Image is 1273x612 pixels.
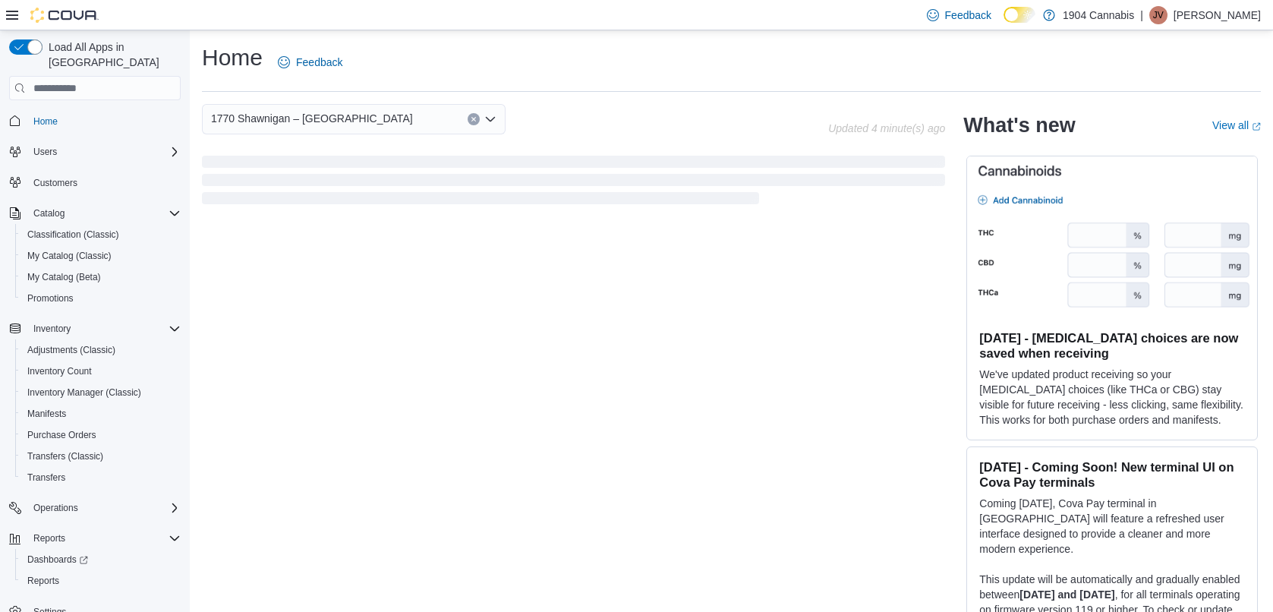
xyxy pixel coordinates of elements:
[27,143,181,161] span: Users
[21,468,71,487] a: Transfers
[33,532,65,544] span: Reports
[15,570,187,591] button: Reports
[27,575,59,587] span: Reports
[21,468,181,487] span: Transfers
[21,341,181,359] span: Adjustments (Classic)
[21,247,118,265] a: My Catalog (Classic)
[21,289,181,308] span: Promotions
[15,245,187,267] button: My Catalog (Classic)
[1149,6,1167,24] div: Jeffrey Villeneuve
[30,8,99,23] img: Cova
[27,529,71,547] button: Reports
[3,318,187,339] button: Inventory
[27,250,112,262] span: My Catalog (Classic)
[27,173,181,192] span: Customers
[27,292,74,304] span: Promotions
[21,362,181,380] span: Inventory Count
[1252,122,1261,131] svg: External link
[27,408,66,420] span: Manifests
[21,383,147,402] a: Inventory Manager (Classic)
[21,383,181,402] span: Inventory Manager (Classic)
[979,367,1245,427] p: We've updated product receiving so your [MEDICAL_DATA] choices (like THCa or CBG) stay visible fo...
[21,341,121,359] a: Adjustments (Classic)
[27,499,84,517] button: Operations
[1174,6,1261,24] p: [PERSON_NAME]
[27,204,181,222] span: Catalog
[15,382,187,403] button: Inventory Manager (Classic)
[27,472,65,484] span: Transfers
[27,365,92,377] span: Inventory Count
[21,268,107,286] a: My Catalog (Beta)
[3,497,187,519] button: Operations
[1153,6,1164,24] span: JV
[1140,6,1143,24] p: |
[21,447,109,465] a: Transfers (Classic)
[202,159,945,207] span: Loading
[15,549,187,570] a: Dashboards
[945,8,991,23] span: Feedback
[468,113,480,125] button: Clear input
[1212,119,1261,131] a: View allExternal link
[296,55,342,70] span: Feedback
[27,271,101,283] span: My Catalog (Beta)
[43,39,181,70] span: Load All Apps in [GEOGRAPHIC_DATA]
[21,550,181,569] span: Dashboards
[211,109,413,128] span: 1770 Shawnigan – [GEOGRAPHIC_DATA]
[3,141,187,162] button: Users
[3,172,187,194] button: Customers
[484,113,496,125] button: Open list of options
[33,207,65,219] span: Catalog
[21,426,102,444] a: Purchase Orders
[21,550,94,569] a: Dashboards
[15,446,187,467] button: Transfers (Classic)
[21,226,181,244] span: Classification (Classic)
[27,429,96,441] span: Purchase Orders
[21,362,98,380] a: Inventory Count
[33,115,58,128] span: Home
[21,405,72,423] a: Manifests
[272,47,348,77] a: Feedback
[27,229,119,241] span: Classification (Classic)
[21,226,125,244] a: Classification (Classic)
[27,204,71,222] button: Catalog
[3,528,187,549] button: Reports
[27,111,181,130] span: Home
[27,320,181,338] span: Inventory
[3,109,187,131] button: Home
[21,405,181,423] span: Manifests
[963,113,1075,137] h2: What's new
[15,267,187,288] button: My Catalog (Beta)
[27,450,103,462] span: Transfers (Classic)
[27,554,88,566] span: Dashboards
[15,361,187,382] button: Inventory Count
[21,247,181,265] span: My Catalog (Classic)
[15,424,187,446] button: Purchase Orders
[828,122,945,134] p: Updated 4 minute(s) ago
[27,529,181,547] span: Reports
[21,572,181,590] span: Reports
[33,177,77,189] span: Customers
[33,146,57,158] span: Users
[3,203,187,224] button: Catalog
[979,459,1245,490] h3: [DATE] - Coming Soon! New terminal UI on Cova Pay terminals
[15,224,187,245] button: Classification (Classic)
[979,496,1245,557] p: Coming [DATE], Cova Pay terminal in [GEOGRAPHIC_DATA] will feature a refreshed user interface des...
[21,426,181,444] span: Purchase Orders
[15,288,187,309] button: Promotions
[27,143,63,161] button: Users
[27,344,115,356] span: Adjustments (Classic)
[33,502,78,514] span: Operations
[1019,588,1114,601] strong: [DATE] and [DATE]
[21,268,181,286] span: My Catalog (Beta)
[15,403,187,424] button: Manifests
[15,467,187,488] button: Transfers
[27,499,181,517] span: Operations
[27,386,141,399] span: Inventory Manager (Classic)
[202,43,263,73] h1: Home
[21,572,65,590] a: Reports
[27,112,64,131] a: Home
[27,320,77,338] button: Inventory
[21,289,80,308] a: Promotions
[1004,7,1035,23] input: Dark Mode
